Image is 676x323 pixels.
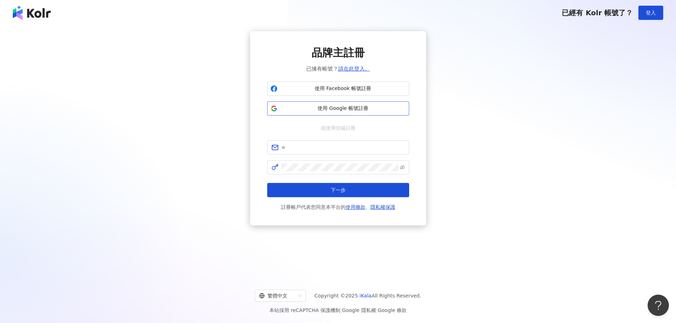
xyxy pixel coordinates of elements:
[376,307,378,313] span: |
[280,85,406,92] span: 使用 Facebook 帳號註冊
[312,45,365,60] span: 品牌主註冊
[342,307,376,313] a: Google 隱私權
[400,165,405,170] span: eye-invisible
[13,6,51,20] img: logo
[314,291,421,300] span: Copyright © 2025 All Rights Reserved.
[646,10,656,16] span: 登入
[267,183,409,197] button: 下一步
[648,295,669,316] iframe: Help Scout Beacon - Open
[378,307,407,313] a: Google 條款
[370,204,395,210] a: 隱私權保護
[281,203,395,211] span: 註冊帳戶代表您同意本平台的 、
[259,290,295,301] div: 繁體中文
[331,187,346,193] span: 下一步
[562,9,633,17] span: 已經有 Kolr 帳號了？
[269,306,407,314] span: 本站採用 reCAPTCHA 保護機制
[306,65,370,73] span: 已擁有帳號？
[267,101,409,116] button: 使用 Google 帳號註冊
[346,204,366,210] a: 使用條款
[359,293,372,299] a: iKala
[638,6,663,20] button: 登入
[340,307,342,313] span: |
[338,66,370,72] a: 請在此登入。
[267,82,409,96] button: 使用 Facebook 帳號註冊
[316,124,361,132] span: 或使用信箱註冊
[280,105,406,112] span: 使用 Google 帳號註冊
